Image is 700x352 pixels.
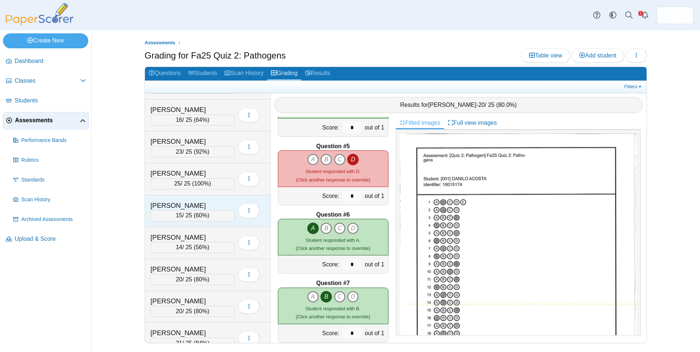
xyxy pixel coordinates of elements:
span: 20 [478,102,485,108]
i: B [320,222,332,234]
a: Performance Bands [10,132,89,149]
span: Table view [529,52,562,59]
span: Scan History [21,196,86,203]
div: out of 1 [363,255,388,273]
h1: Grading for Fa25 Quiz 2: Pathogens [145,49,286,62]
span: Add student [579,52,616,59]
span: 56% [196,244,207,250]
span: 84% [196,340,207,346]
span: Student responded with B. [306,306,361,311]
div: out of 1 [363,187,388,205]
div: [PERSON_NAME] [150,233,224,242]
span: 60% [196,212,207,218]
span: 14 [176,244,182,250]
div: / 25 ( ) [150,210,235,221]
span: 20 [176,276,182,282]
a: Alerts [637,7,653,23]
span: 23 [176,149,182,155]
div: / 25 ( ) [150,306,235,317]
i: A [307,154,319,165]
div: Results for - / 25 ( ) [274,97,643,113]
a: Assessments [143,38,177,48]
a: Standards [10,171,89,189]
div: [PERSON_NAME] [150,137,224,146]
span: 80% [196,308,207,314]
img: ps.hreErqNOxSkiDGg1 [669,10,681,21]
span: 80.0% [498,102,515,108]
span: Students [15,97,86,105]
a: Archived Assessments [10,211,89,228]
span: 16 [176,117,182,123]
img: PaperScorer [3,3,76,25]
a: Create New [3,33,88,48]
span: 64% [196,117,207,123]
i: D [347,154,359,165]
div: out of 1 [363,119,388,136]
div: Score: [278,119,341,136]
a: Classes [3,72,89,90]
div: / 25 ( ) [150,274,235,285]
a: Questions [145,67,185,80]
b: Question #7 [316,279,350,287]
a: Table view [521,48,570,63]
div: Score: [278,187,341,205]
b: Question #5 [316,142,350,150]
span: Dashboard [15,57,86,65]
i: C [334,154,346,165]
b: Question #6 [316,211,350,219]
div: / 25 ( ) [150,338,235,349]
span: Classes [15,77,80,85]
div: [PERSON_NAME] [150,265,224,274]
div: [PERSON_NAME] [150,169,224,178]
i: A [307,222,319,234]
i: B [320,291,332,303]
span: Upload & Score [15,235,86,243]
small: (Click another response to override) [296,306,370,319]
a: Fitted images [396,117,444,129]
span: 100% [194,180,209,187]
span: Student responded with D. [305,169,361,174]
a: PaperScorer [3,20,76,26]
a: Dashboard [3,53,89,70]
div: [PERSON_NAME] [150,328,224,338]
i: A [307,291,319,303]
a: Full view images [444,117,500,129]
span: 25 [174,180,181,187]
span: Student responded with A. [306,237,360,243]
a: Students [3,92,89,110]
a: Scan History [10,191,89,209]
span: Archived Assessments [21,216,86,223]
span: [PERSON_NAME] [428,102,477,108]
div: [PERSON_NAME] [150,201,224,210]
span: Assessments [15,116,80,124]
div: Score: [278,255,341,273]
div: Score: [278,324,341,342]
a: Students [185,67,221,80]
span: Assessments [145,40,175,45]
span: Standards [21,176,86,184]
a: Scan History [221,67,267,80]
span: Micah Willis [669,10,681,21]
span: 80% [196,276,207,282]
span: Rubrics [21,157,86,164]
span: 15 [176,212,182,218]
div: out of 1 [363,324,388,342]
a: ps.hreErqNOxSkiDGg1 [657,7,693,24]
i: C [334,291,346,303]
span: 20 [176,308,182,314]
i: C [334,222,346,234]
div: [PERSON_NAME] [150,105,224,115]
div: / 25 ( ) [150,146,235,157]
a: Assessments [3,112,89,130]
div: / 25 ( ) [150,178,235,189]
a: Rubrics [10,151,89,169]
div: / 25 ( ) [150,115,235,126]
a: Results [301,67,334,80]
a: Filters [622,83,645,90]
i: D [347,291,359,303]
a: Upload & Score [3,231,89,248]
div: [PERSON_NAME] [150,296,224,306]
a: Grading [267,67,301,80]
a: Add student [571,48,624,63]
div: / 25 ( ) [150,242,235,253]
